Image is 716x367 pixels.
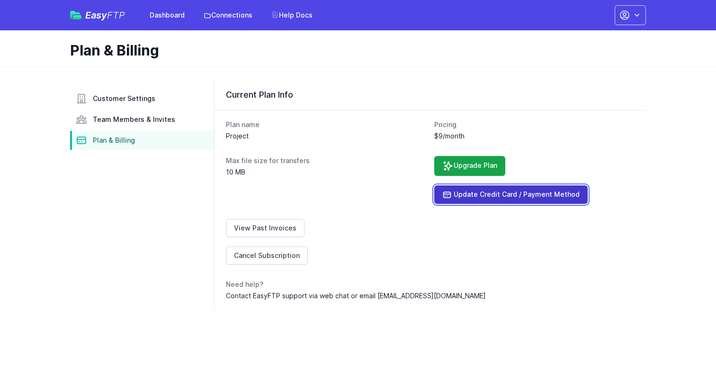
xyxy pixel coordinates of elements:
dd: $9/month [434,131,635,141]
dd: Project [226,131,427,141]
a: EasyFTP [70,10,125,20]
dt: Pricing [434,120,635,129]
span: Team Members & Invites [93,115,175,124]
a: Dashboard [144,7,190,24]
dd: 10 MB [226,167,427,177]
iframe: Drift Widget Chat Controller [669,320,705,356]
span: Customer Settings [93,94,155,103]
h3: Current Plan Info [226,89,635,101]
a: Connections [198,7,258,24]
a: Update Credit Card / Payment Method [434,185,588,204]
span: Plan & Billing [93,136,135,145]
dt: Max file size for transfers [226,156,427,165]
a: Team Members & Invites [70,110,214,129]
dt: Need help? [226,280,635,289]
a: Help Docs [266,7,318,24]
a: Upgrade Plan [434,156,505,176]
a: View Past Invoices [226,219,304,237]
a: Customer Settings [70,89,214,108]
span: FTP [107,9,125,21]
h1: Plan & Billing [70,42,638,59]
dd: Contact EasyFTP support via web chat or email [EMAIL_ADDRESS][DOMAIN_NAME] [226,291,635,301]
span: Easy [85,10,125,20]
img: easyftp_logo.png [70,11,81,19]
a: Cancel Subscription [226,247,308,265]
a: Plan & Billing [70,131,214,150]
dt: Plan name [226,120,427,129]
